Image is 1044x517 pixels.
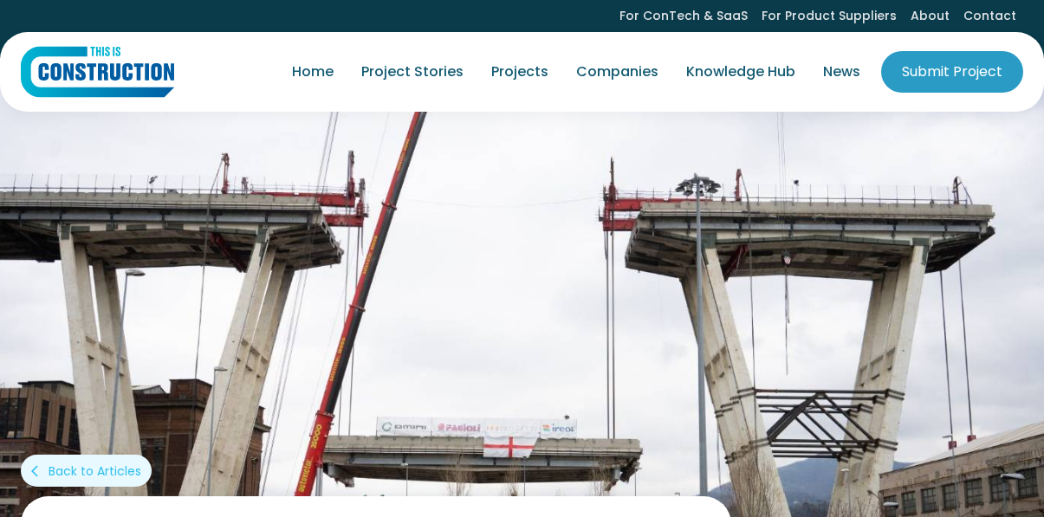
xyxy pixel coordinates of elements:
[809,48,874,96] a: News
[881,51,1023,93] a: Submit Project
[31,462,45,480] div: arrow_back_ios
[21,46,174,98] img: This Is Construction Logo
[672,48,809,96] a: Knowledge Hub
[562,48,672,96] a: Companies
[347,48,477,96] a: Project Stories
[902,61,1002,82] div: Submit Project
[21,46,174,98] a: home
[278,48,347,96] a: Home
[21,455,152,487] a: arrow_back_iosBack to Articles
[49,462,141,480] div: Back to Articles
[477,48,562,96] a: Projects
